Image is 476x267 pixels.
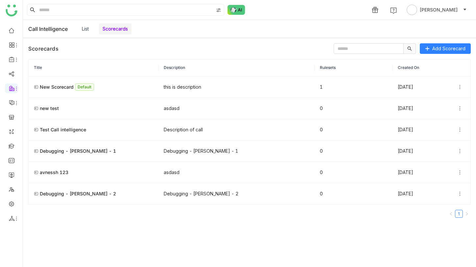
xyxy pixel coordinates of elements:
[158,141,314,162] td: Debugging - [PERSON_NAME] - 1
[407,5,417,15] img: avatar
[315,77,393,98] td: 1
[420,43,471,54] button: Add Scorecard
[463,210,471,218] button: Next Page
[315,141,393,162] td: 0
[6,5,17,16] img: logo
[315,162,393,183] td: 0
[393,162,470,183] td: [DATE]
[82,26,89,32] a: List
[393,119,470,141] td: [DATE]
[34,65,42,70] span: Title
[164,65,185,70] span: Description
[398,65,419,70] span: Created On
[40,190,116,197] div: Debugging - [PERSON_NAME] - 2
[158,98,314,119] td: asdasd
[432,45,465,52] span: Add Scorecard
[320,65,336,70] span: Rulesets
[103,26,128,32] a: Scorecards
[28,26,68,32] div: Call Intelligence
[40,83,74,90] div: New Scorecard
[40,147,116,154] div: Debugging - [PERSON_NAME] - 1
[158,162,314,183] td: asdasd
[455,210,463,217] a: 1
[393,141,470,162] td: [DATE]
[405,5,468,15] button: [PERSON_NAME]
[158,183,314,205] td: Debugging - [PERSON_NAME] - 2
[315,119,393,141] td: 0
[40,169,68,176] div: avnessh 123
[28,45,59,52] div: Scorecards
[158,119,314,141] td: Description of call
[393,98,470,119] td: [DATE]
[390,7,397,14] img: help.svg
[393,77,470,98] td: [DATE]
[315,98,393,119] td: 0
[75,83,94,91] nz-tag: Default
[447,210,455,218] button: Previous Page
[40,105,59,112] div: new test
[227,5,245,15] img: ask-buddy-normal.svg
[420,6,458,13] span: [PERSON_NAME]
[393,183,470,205] td: [DATE]
[216,8,221,13] img: search-type.svg
[158,77,314,98] td: this is description
[40,126,86,133] div: Test Call intelligence
[315,183,393,205] td: 0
